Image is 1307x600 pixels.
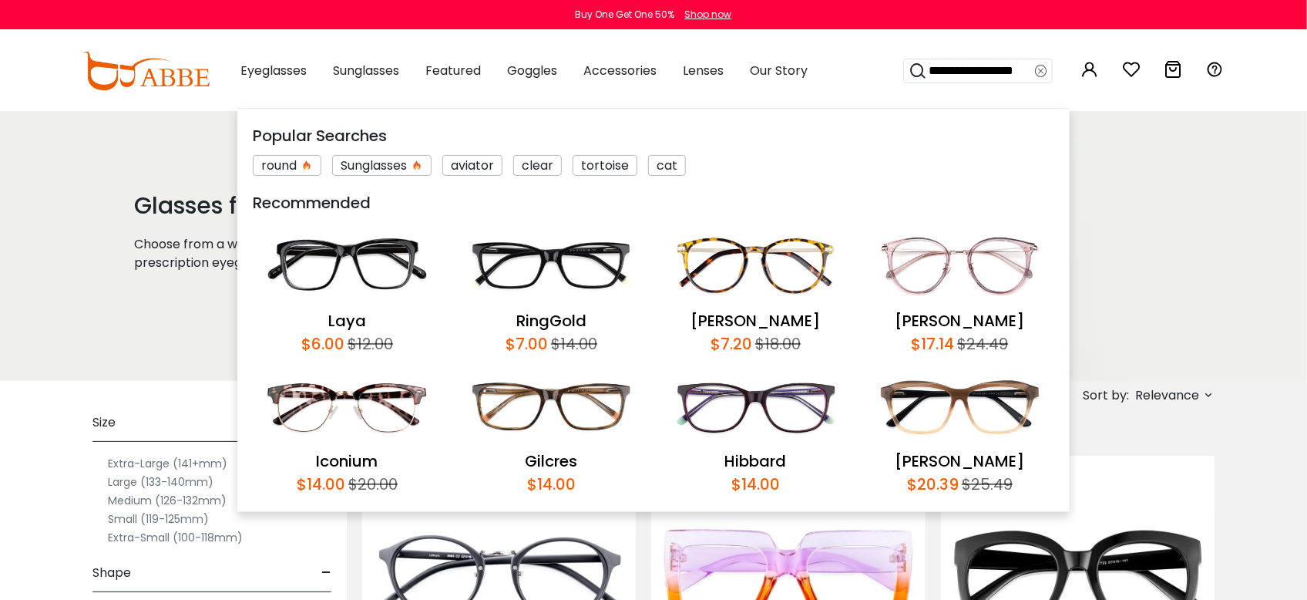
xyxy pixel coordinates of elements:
[332,155,432,176] div: Sunglasses
[895,450,1025,472] a: [PERSON_NAME]
[648,155,686,176] div: cat
[683,62,724,79] span: Lenses
[457,363,646,450] img: Gilcres
[253,124,1054,147] div: Popular Searches
[750,62,808,79] span: Our Story
[108,454,227,473] label: Extra-Large (141+mm)
[442,155,502,176] div: aviator
[865,222,1054,309] img: Naomi
[959,473,1013,496] div: $25.49
[677,8,732,21] a: Shop now
[752,332,801,356] div: $18.00
[425,62,481,79] span: Featured
[253,363,442,450] img: Iconium
[955,332,1009,356] div: $24.49
[345,473,398,496] div: $20.00
[134,235,695,272] p: Choose from a wide range of colors and styles of women's glasses online, not only for prescriptio...
[548,332,597,356] div: $14.00
[1135,382,1199,410] span: Relevance
[526,450,578,472] a: Gilcres
[108,491,227,510] label: Medium (126-132mm)
[661,363,850,450] img: Hibbard
[344,332,393,356] div: $12.00
[457,222,646,309] img: RingGold
[92,404,116,441] span: Size
[711,332,752,356] div: $7.20
[576,8,675,22] div: Buy One Get One 50%
[912,332,955,356] div: $17.14
[317,450,378,472] a: Iconium
[253,191,1054,214] div: Recommended
[321,554,331,592] span: -
[328,310,366,332] a: Laya
[661,222,850,309] img: Callie
[301,332,344,356] div: $6.00
[573,155,637,176] div: tortoise
[725,450,787,472] a: Hibbard
[134,192,695,220] h1: Glasses frames for women
[895,310,1025,332] a: [PERSON_NAME]
[507,62,557,79] span: Goggles
[83,52,210,90] img: abbeglasses.com
[527,473,576,496] div: $14.00
[253,222,442,309] img: Laya
[865,363,1054,450] img: Sonia
[685,8,732,22] div: Shop now
[333,62,399,79] span: Sunglasses
[108,510,209,528] label: Small (119-125mm)
[516,310,586,332] a: RingGold
[907,473,959,496] div: $20.39
[506,332,548,356] div: $7.00
[92,554,131,592] span: Shape
[253,155,321,176] div: round
[108,528,243,547] label: Extra-Small (100-118mm)
[297,473,345,496] div: $14.00
[108,473,213,491] label: Large (133-140mm)
[1083,386,1129,404] span: Sort by:
[731,473,780,496] div: $14.00
[691,310,821,332] a: [PERSON_NAME]
[583,62,657,79] span: Accessories
[513,155,562,176] div: clear
[240,62,307,79] span: Eyeglasses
